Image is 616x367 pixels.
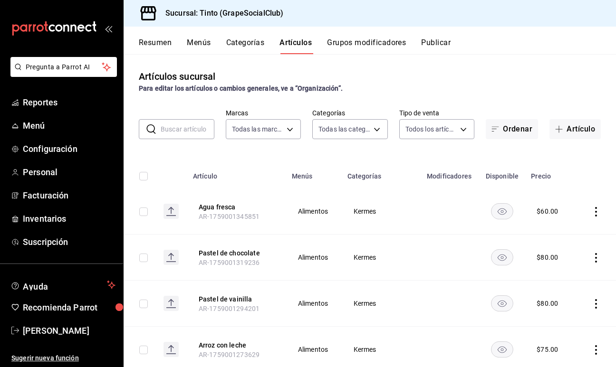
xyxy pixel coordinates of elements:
button: actions [591,345,601,355]
button: availability-product [491,341,513,358]
span: Alimentos [298,208,330,215]
span: Alimentos [298,300,330,307]
label: Marcas [226,110,301,116]
button: availability-product [491,249,513,265]
button: Artículo [549,119,601,139]
div: $ 60.00 [537,207,558,216]
button: edit-product-location [199,294,275,304]
button: Resumen [139,38,172,54]
span: Ayuda [23,279,103,291]
span: Todas las marcas, Sin marca [232,124,284,134]
span: Suscripción [23,235,115,248]
button: Pregunta a Parrot AI [10,57,117,77]
button: actions [591,299,601,309]
th: Modificadores [421,158,479,188]
span: Facturación [23,189,115,202]
span: Reportes [23,96,115,109]
span: Todos los artículos [405,124,457,134]
button: actions [591,253,601,263]
button: availability-product [491,203,513,219]
span: AR-1759001273629 [199,351,260,358]
th: Precio [525,158,578,188]
span: Menú [23,119,115,132]
th: Menús [286,158,342,188]
th: Categorías [342,158,422,188]
button: Publicar [421,38,451,54]
span: Configuración [23,142,115,155]
button: Artículos [279,38,312,54]
button: edit-product-location [199,202,275,212]
div: $ 75.00 [537,345,558,354]
span: Alimentos [298,346,330,353]
th: Artículo [187,158,286,188]
th: Disponible [479,158,525,188]
button: Ordenar [486,119,538,139]
span: Kermes [354,300,410,307]
div: $ 80.00 [537,299,558,308]
span: Kermes [354,208,410,215]
span: Alimentos [298,254,330,261]
button: actions [591,207,601,216]
span: Kermes [354,254,410,261]
button: open_drawer_menu [105,25,112,32]
span: AR-1759001294201 [199,305,260,312]
div: $ 80.00 [537,253,558,262]
input: Buscar artículo [161,120,214,139]
button: availability-product [491,295,513,311]
span: [PERSON_NAME] [23,324,115,337]
span: AR-1759001345851 [199,213,260,220]
button: Grupos modificadores [327,38,406,54]
h3: Sucursal: Tinto (GrapeSocialClub) [158,8,283,19]
strong: Para editar los artículos o cambios generales, ve a “Organización”. [139,85,343,92]
span: AR-1759001319236 [199,259,260,266]
span: Todas las categorías, Sin categoría [318,124,370,134]
div: Artículos sucursal [139,69,215,84]
a: Pregunta a Parrot AI [7,69,117,79]
span: Pregunta a Parrot AI [26,62,102,72]
span: Personal [23,166,115,179]
span: Recomienda Parrot [23,301,115,314]
span: Kermes [354,346,410,353]
button: Menús [187,38,211,54]
span: Sugerir nueva función [11,353,115,363]
button: edit-product-location [199,248,275,258]
label: Categorías [312,110,388,116]
button: edit-product-location [199,340,275,350]
span: Inventarios [23,212,115,225]
button: Categorías [226,38,265,54]
div: navigation tabs [139,38,616,54]
label: Tipo de venta [399,110,475,116]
